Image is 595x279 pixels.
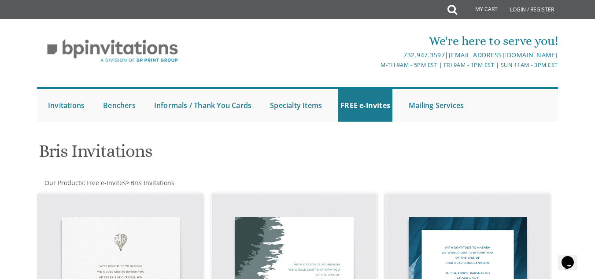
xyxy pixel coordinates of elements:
a: Free e-Invites [85,179,126,187]
a: Invitations [46,89,87,122]
span: > [126,179,174,187]
a: FREE e-Invites [338,89,392,122]
a: 732.947.3597 [403,51,445,59]
a: Mailing Services [407,89,466,122]
span: Free e-Invites [86,179,126,187]
div: M-Th 9am - 5pm EST | Fri 9am - 1pm EST | Sun 11am - 3pm EST [211,60,558,70]
a: [EMAIL_ADDRESS][DOMAIN_NAME] [449,51,558,59]
a: Specialty Items [268,89,324,122]
div: We're here to serve you! [211,32,558,50]
a: Informals / Thank You Cards [152,89,254,122]
iframe: chat widget [558,244,586,270]
a: Bris Invitations [129,179,174,187]
div: | [211,50,558,60]
span: Bris Invitations [130,179,174,187]
a: Our Products [44,179,84,187]
a: Benchers [101,89,138,122]
div: : [37,179,297,187]
a: My Cart [456,1,504,19]
img: BP Invitation Loft [37,33,188,69]
h1: Bris Invitations [39,141,380,167]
